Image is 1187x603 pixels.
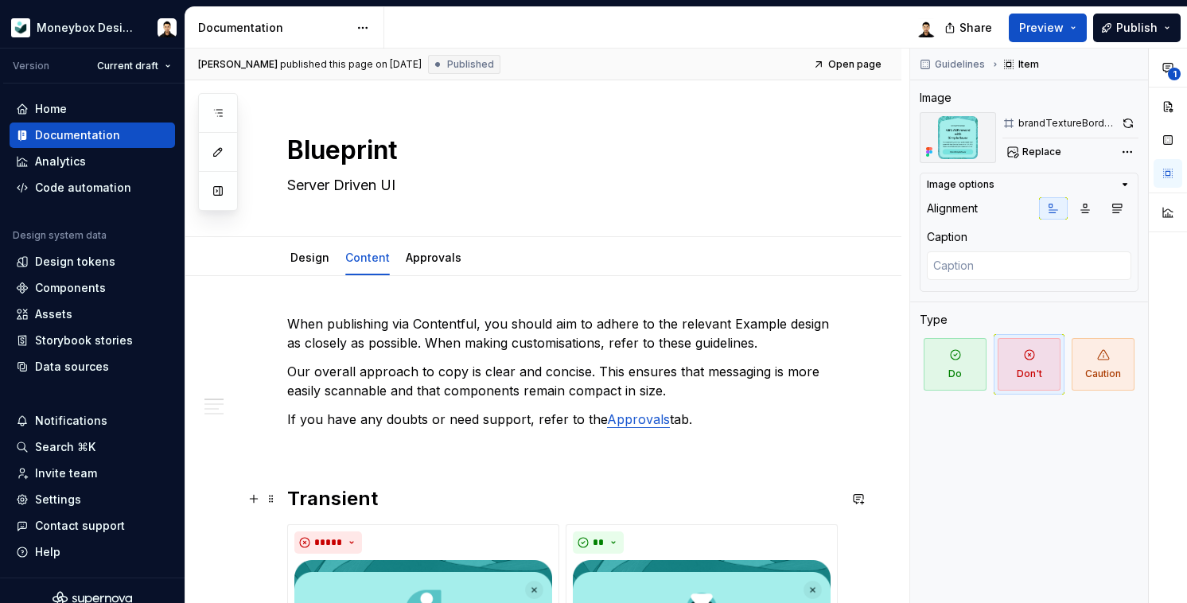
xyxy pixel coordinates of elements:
[1022,146,1061,158] span: Replace
[1116,20,1158,36] span: Publish
[35,101,67,117] div: Home
[35,465,97,481] div: Invite team
[290,251,329,264] a: Design
[198,20,348,36] div: Documentation
[10,487,175,512] a: Settings
[1168,68,1181,80] span: 1
[935,58,985,71] span: Guidelines
[345,251,390,264] a: Content
[1072,338,1134,391] span: Caution
[927,200,978,216] div: Alignment
[915,53,992,76] button: Guidelines
[927,178,994,191] div: Image options
[35,518,125,534] div: Contact support
[1009,14,1087,42] button: Preview
[35,280,106,296] div: Components
[158,18,177,37] img: Derek
[35,154,86,169] div: Analytics
[287,410,838,429] p: If you have any doubts or need support, refer to the tab.
[10,123,175,148] a: Documentation
[35,306,72,322] div: Assets
[35,180,131,196] div: Code automation
[828,58,881,71] span: Open page
[10,175,175,200] a: Code automation
[10,96,175,122] a: Home
[13,229,107,242] div: Design system data
[287,314,838,352] p: When publishing via Contentful, you should aim to adhere to the relevant Example design as closel...
[10,408,175,434] button: Notifications
[35,359,109,375] div: Data sources
[10,461,175,486] a: Invite team
[11,18,30,37] img: 9de6ca4a-8ec4-4eed-b9a2-3d312393a40a.png
[284,240,336,274] div: Design
[35,254,115,270] div: Design tokens
[959,20,992,36] span: Share
[924,338,987,391] span: Do
[920,312,948,328] div: Type
[90,55,178,77] button: Current draft
[994,334,1064,395] button: Don't
[35,127,120,143] div: Documentation
[287,486,838,512] h2: Transient
[1019,20,1064,36] span: Preview
[936,14,1002,42] button: Share
[287,362,838,400] p: Our overall approach to copy is clear and concise. This ensures that messaging is more easily sca...
[35,413,107,429] div: Notifications
[1068,334,1138,395] button: Caution
[10,354,175,379] a: Data sources
[284,131,835,169] textarea: Blueprint
[10,149,175,174] a: Analytics
[1002,141,1068,163] button: Replace
[917,18,936,37] img: Derek
[10,539,175,565] button: Help
[10,301,175,327] a: Assets
[280,58,422,71] div: published this page on [DATE]
[406,251,461,264] a: Approvals
[10,249,175,274] a: Design tokens
[35,439,95,455] div: Search ⌘K
[920,112,996,163] img: 0358ebd0-92b8-4e7a-b388-c351ee25da3d.png
[198,58,278,71] span: [PERSON_NAME]
[808,53,889,76] a: Open page
[13,60,49,72] div: Version
[35,333,133,348] div: Storybook stories
[998,338,1061,391] span: Don't
[37,20,138,36] div: Moneybox Design System
[10,275,175,301] a: Components
[3,10,181,45] button: Moneybox Design SystemDerek
[399,240,468,274] div: Approvals
[927,178,1131,191] button: Image options
[920,90,952,106] div: Image
[35,492,81,508] div: Settings
[607,411,670,427] a: Approvals
[920,334,990,395] button: Do
[339,240,396,274] div: Content
[1018,117,1115,130] div: brandTextureBordered
[10,513,175,539] button: Contact support
[447,58,494,71] span: Published
[284,173,835,198] textarea: Server Driven UI
[10,328,175,353] a: Storybook stories
[10,434,175,460] button: Search ⌘K
[97,60,158,72] span: Current draft
[927,229,967,245] div: Caption
[35,544,60,560] div: Help
[1093,14,1181,42] button: Publish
